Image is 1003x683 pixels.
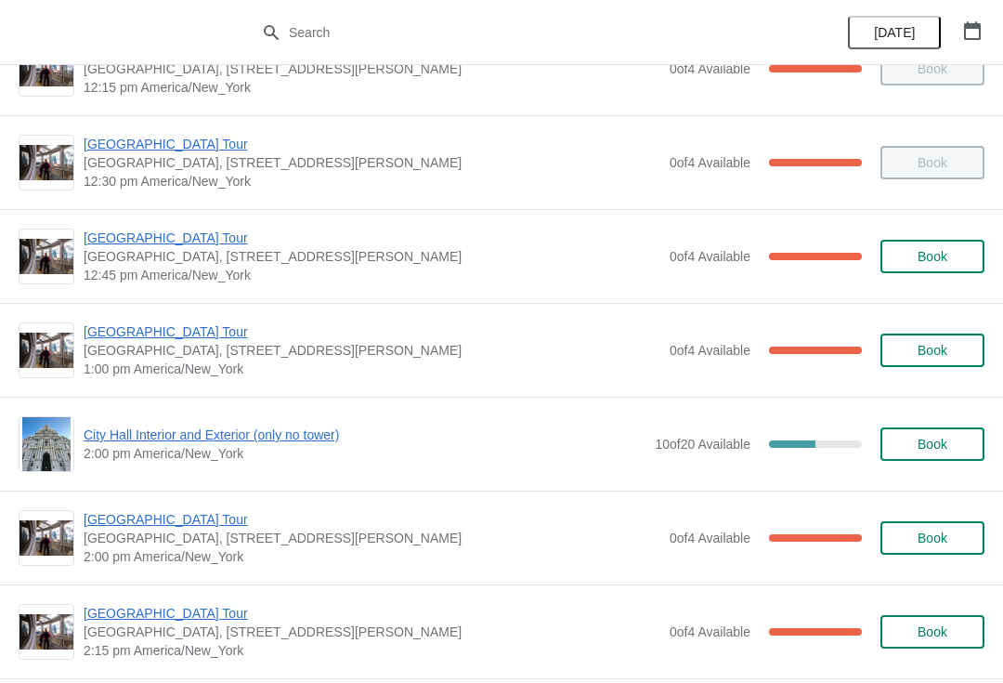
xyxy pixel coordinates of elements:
[655,437,750,452] span: 10 of 20 Available
[20,333,73,369] img: City Hall Tower Tour | City Hall Visitor Center, 1400 John F Kennedy Boulevard Suite 121, Philade...
[880,427,984,461] button: Book
[670,155,750,170] span: 0 of 4 Available
[20,145,73,181] img: City Hall Tower Tour | City Hall Visitor Center, 1400 John F Kennedy Boulevard Suite 121, Philade...
[880,334,984,367] button: Book
[20,520,73,557] img: City Hall Tower Tour | City Hall Visitor Center, 1400 John F Kennedy Boulevard Suite 121, Philade...
[84,247,660,266] span: [GEOGRAPHIC_DATA], [STREET_ADDRESS][PERSON_NAME]
[20,239,73,275] img: City Hall Tower Tour | City Hall Visitor Center, 1400 John F Kennedy Boulevard Suite 121, Philade...
[84,510,660,529] span: [GEOGRAPHIC_DATA] Tour
[288,16,752,49] input: Search
[670,624,750,639] span: 0 of 4 Available
[670,531,750,545] span: 0 of 4 Available
[84,135,660,153] span: [GEOGRAPHIC_DATA] Tour
[918,624,947,639] span: Book
[918,531,947,545] span: Book
[20,51,73,87] img: City Hall Tower Tour | City Hall Visitor Center, 1400 John F Kennedy Boulevard Suite 121, Philade...
[84,322,660,341] span: [GEOGRAPHIC_DATA] Tour
[84,426,645,444] span: City Hall Interior and Exterior (only no tower)
[848,16,941,49] button: [DATE]
[84,529,660,547] span: [GEOGRAPHIC_DATA], [STREET_ADDRESS][PERSON_NAME]
[20,614,73,650] img: City Hall Tower Tour | City Hall Visitor Center, 1400 John F Kennedy Boulevard Suite 121, Philade...
[84,153,660,172] span: [GEOGRAPHIC_DATA], [STREET_ADDRESS][PERSON_NAME]
[874,25,915,40] span: [DATE]
[84,623,660,641] span: [GEOGRAPHIC_DATA], [STREET_ADDRESS][PERSON_NAME]
[84,229,660,247] span: [GEOGRAPHIC_DATA] Tour
[84,172,660,190] span: 12:30 pm America/New_York
[918,249,947,264] span: Book
[84,59,660,78] span: [GEOGRAPHIC_DATA], [STREET_ADDRESS][PERSON_NAME]
[880,615,984,649] button: Book
[84,444,645,463] span: 2:00 pm America/New_York
[670,249,750,264] span: 0 of 4 Available
[880,521,984,555] button: Book
[84,641,660,660] span: 2:15 pm America/New_York
[84,341,660,360] span: [GEOGRAPHIC_DATA], [STREET_ADDRESS][PERSON_NAME]
[84,266,660,284] span: 12:45 pm America/New_York
[918,437,947,452] span: Book
[84,604,660,623] span: [GEOGRAPHIC_DATA] Tour
[670,61,750,76] span: 0 of 4 Available
[918,343,947,358] span: Book
[880,240,984,273] button: Book
[22,417,72,471] img: City Hall Interior and Exterior (only no tower) | | 2:00 pm America/New_York
[84,547,660,566] span: 2:00 pm America/New_York
[670,343,750,358] span: 0 of 4 Available
[84,78,660,97] span: 12:15 pm America/New_York
[84,360,660,378] span: 1:00 pm America/New_York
